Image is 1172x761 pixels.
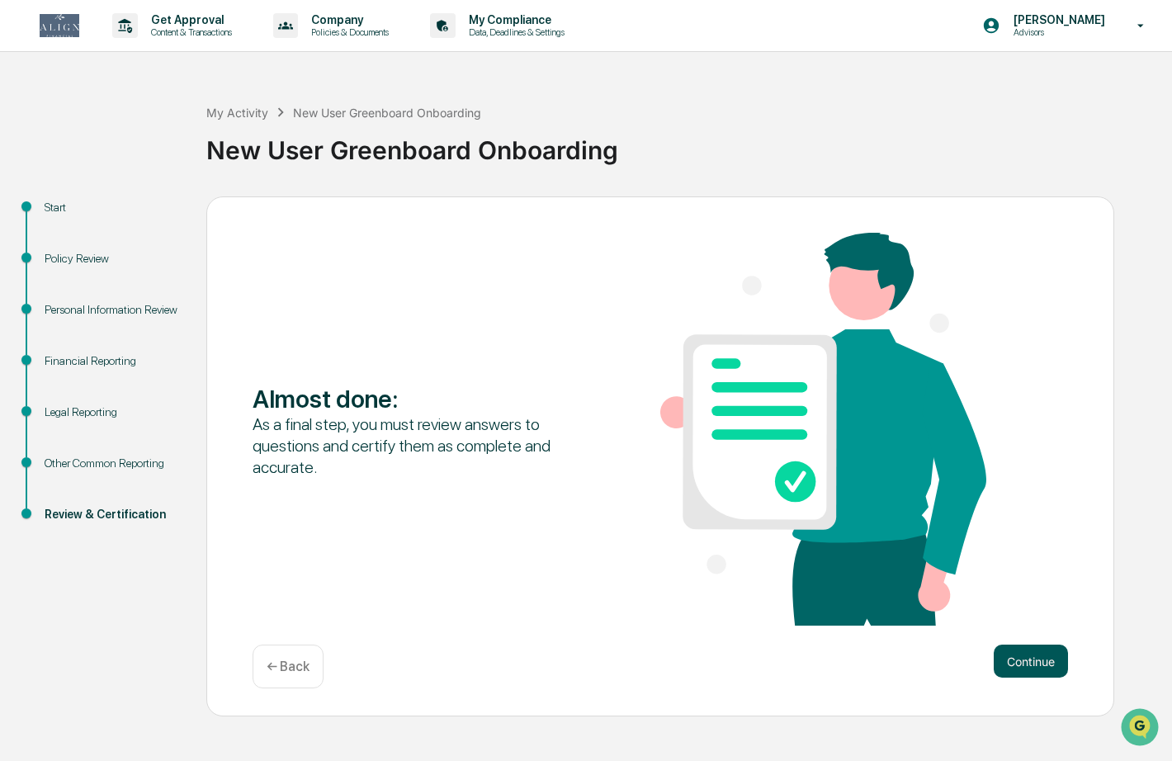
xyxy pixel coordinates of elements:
[456,26,573,38] p: Data, Deadlines & Settings
[253,414,579,478] div: As a final step, you must review answers to questions and certify them as complete and accurate.
[206,106,268,120] div: My Activity
[33,239,104,256] span: Data Lookup
[45,250,180,267] div: Policy Review
[253,384,579,414] div: Almost done :
[293,106,481,120] div: New User Greenboard Onboarding
[113,201,211,231] a: 🗄️Attestations
[136,208,205,225] span: Attestations
[17,210,30,223] div: 🖐️
[120,210,133,223] div: 🗄️
[40,14,79,37] img: logo
[660,233,986,626] img: Almost done
[1000,13,1113,26] p: [PERSON_NAME]
[1119,707,1164,751] iframe: Open customer support
[17,241,30,254] div: 🔎
[10,201,113,231] a: 🖐️Preclearance
[45,199,180,216] div: Start
[164,280,200,292] span: Pylon
[138,13,240,26] p: Get Approval
[17,35,300,61] p: How can we help?
[56,126,271,143] div: Start new chat
[116,279,200,292] a: Powered byPylon
[298,26,397,38] p: Policies & Documents
[56,143,209,156] div: We're available if you need us!
[45,455,180,472] div: Other Common Reporting
[456,13,573,26] p: My Compliance
[17,126,46,156] img: 1746055101610-c473b297-6a78-478c-a979-82029cc54cd1
[281,131,300,151] button: Start new chat
[206,122,1164,165] div: New User Greenboard Onboarding
[45,301,180,319] div: Personal Information Review
[1000,26,1113,38] p: Advisors
[10,233,111,262] a: 🔎Data Lookup
[267,659,310,674] p: ← Back
[33,208,106,225] span: Preclearance
[138,26,240,38] p: Content & Transactions
[45,404,180,421] div: Legal Reporting
[994,645,1068,678] button: Continue
[298,13,397,26] p: Company
[45,506,180,523] div: Review & Certification
[45,352,180,370] div: Financial Reporting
